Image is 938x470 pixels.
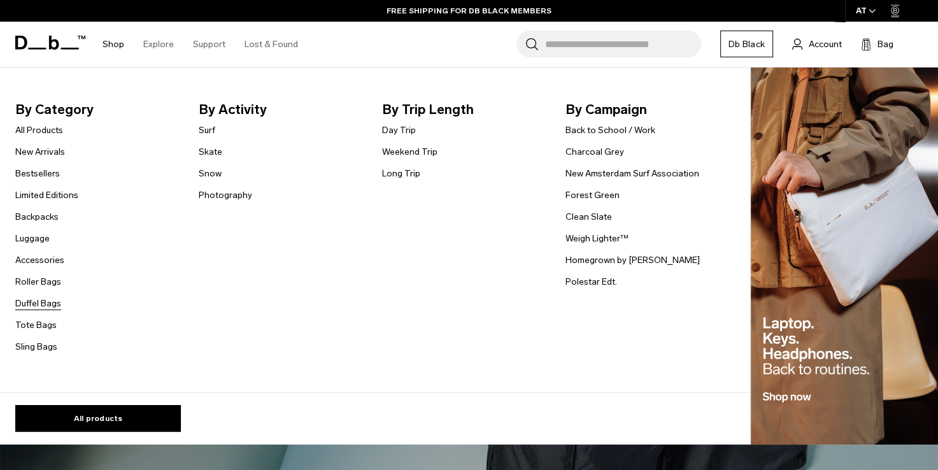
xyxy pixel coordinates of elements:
a: Account [792,36,842,52]
a: Explore [143,22,174,67]
a: Support [193,22,225,67]
a: New Amsterdam Surf Association [565,167,699,180]
a: Accessories [15,253,64,267]
a: New Arrivals [15,145,65,159]
a: Weekend Trip [382,145,437,159]
a: Homegrown by [PERSON_NAME] [565,253,700,267]
a: Roller Bags [15,275,61,288]
a: Backpacks [15,210,59,224]
a: Back to School / Work [565,124,655,137]
a: Skate [199,145,222,159]
a: Shop [103,22,124,67]
a: Forest Green [565,189,620,202]
a: Duffel Bags [15,297,61,310]
a: Surf [199,124,215,137]
a: Polestar Edt. [565,275,617,288]
a: FREE SHIPPING FOR DB BLACK MEMBERS [387,5,551,17]
span: By Category [15,99,178,120]
a: Charcoal Grey [565,145,624,159]
span: Bag [878,38,893,51]
a: Photography [199,189,252,202]
a: All Products [15,124,63,137]
a: Luggage [15,232,50,245]
a: Weigh Lighter™ [565,232,629,245]
button: Bag [861,36,893,52]
a: Clean Slate [565,210,612,224]
span: Account [809,38,842,51]
span: By Activity [199,99,362,120]
a: Bestsellers [15,167,60,180]
a: Long Trip [382,167,420,180]
span: By Trip Length [382,99,545,120]
a: Day Trip [382,124,416,137]
nav: Main Navigation [93,22,308,67]
span: By Campaign [565,99,728,120]
a: Limited Editions [15,189,78,202]
a: Sling Bags [15,340,57,353]
a: Lost & Found [245,22,298,67]
a: Snow [199,167,222,180]
a: All products [15,405,181,432]
a: Db Black [720,31,773,57]
a: Tote Bags [15,318,57,332]
img: Db [751,68,938,445]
